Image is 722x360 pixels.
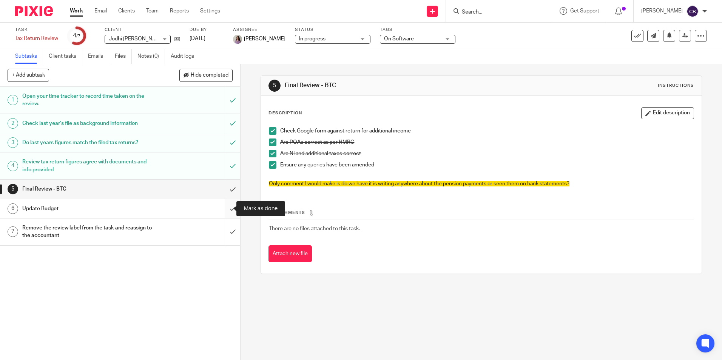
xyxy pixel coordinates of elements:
div: 4 [8,161,18,171]
p: [PERSON_NAME] [641,7,683,15]
span: [DATE] [190,36,205,41]
button: Attach new file [268,245,312,262]
a: Emails [88,49,109,64]
a: Clients [118,7,135,15]
div: 4 [73,31,80,40]
a: Subtasks [15,49,43,64]
div: 7 [8,226,18,237]
img: Olivia.jpg [233,35,242,44]
span: Get Support [570,8,599,14]
span: Only comment I would make is do we have it is writing anywhere about the pension payments or seen... [269,181,569,186]
a: Email [94,7,107,15]
label: Client [105,27,180,33]
span: Jodhi [PERSON_NAME] [109,36,165,42]
label: Task [15,27,58,33]
h1: Final Review - BTC [285,82,497,89]
label: Due by [190,27,224,33]
span: On Software [384,36,414,42]
a: Team [146,7,159,15]
a: Client tasks [49,49,82,64]
h1: Remove the review label from the task and reassign to the accountant [22,222,152,242]
p: Are NI and additional taxes correct [280,150,693,157]
div: Instructions [658,83,694,89]
a: Audit logs [171,49,200,64]
h1: Check last year’s file as background information [22,118,152,129]
p: Are POAs correct as per HMRC [280,138,693,146]
div: 3 [8,137,18,148]
button: Hide completed [179,69,233,82]
h1: Update Budget [22,203,152,214]
p: Check Google form against return for additional income [280,127,693,135]
div: 1 [8,95,18,105]
div: 5 [8,184,18,194]
span: There are no files attached to this task. [269,226,360,231]
label: Status [295,27,370,33]
a: Reports [170,7,189,15]
a: Notes (0) [137,49,165,64]
p: Description [268,110,302,116]
button: Edit description [641,107,694,119]
div: 6 [8,203,18,214]
img: Pixie [15,6,53,16]
label: Assignee [233,27,285,33]
div: 2 [8,118,18,129]
img: svg%3E [687,5,699,17]
span: Attachments [269,211,305,215]
div: 5 [268,80,281,92]
label: Tags [380,27,455,33]
small: /7 [76,34,80,38]
h1: Do last years figures match the filed tax returns? [22,137,152,148]
h1: Review tax return figures agree with documents and info provided [22,156,152,175]
a: Files [115,49,132,64]
input: Search [461,9,529,16]
a: Settings [200,7,220,15]
h1: Final Review - BTC [22,183,152,195]
h1: Open your time tracker to record time taken on the review. [22,91,152,110]
p: Ensure any queries have been amended [280,161,693,169]
div: Tax Return Review [15,35,58,42]
button: + Add subtask [8,69,49,82]
span: In progress [299,36,326,42]
span: [PERSON_NAME] [244,35,285,43]
a: Work [70,7,83,15]
span: Hide completed [191,72,228,78]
